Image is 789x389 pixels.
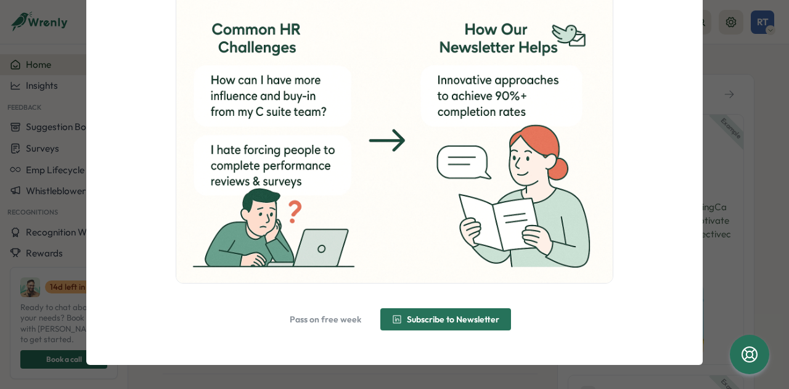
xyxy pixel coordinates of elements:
[290,315,361,324] span: Pass on free week
[380,308,511,330] button: Subscribe to Newsletter
[407,315,499,324] span: Subscribe to Newsletter
[278,308,373,330] button: Pass on free week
